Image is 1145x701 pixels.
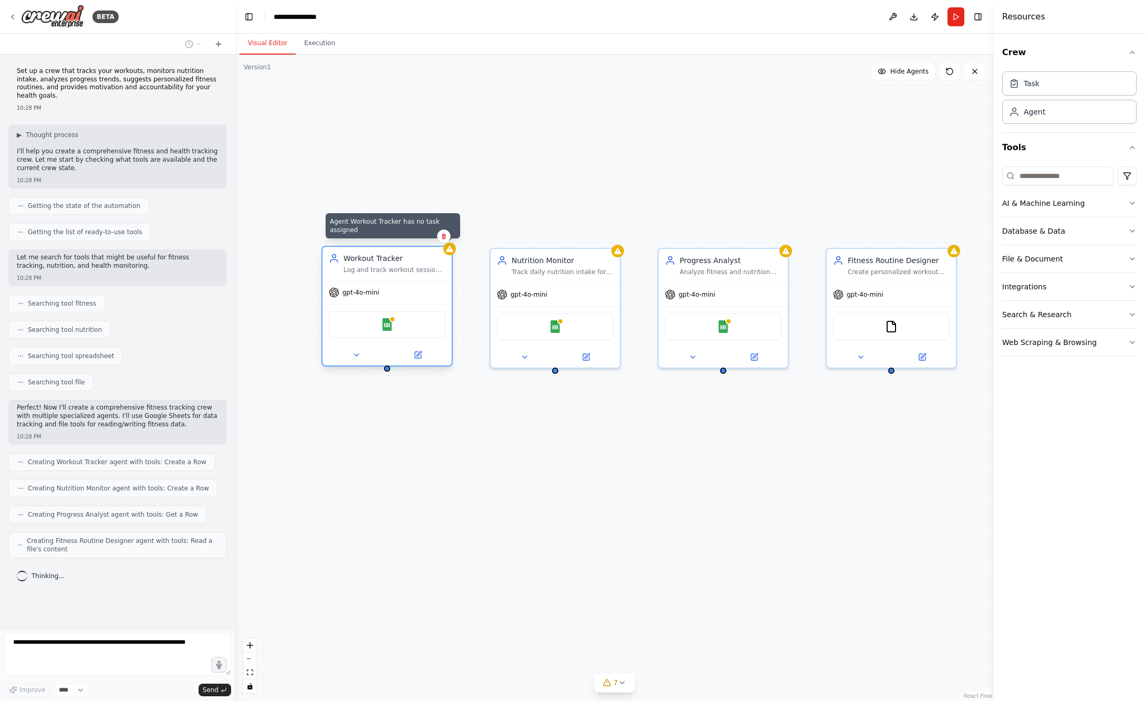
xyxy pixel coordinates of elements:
div: Agent Workout Tracker has no task assignedWorkout TrackerLog and track workout sessions including... [321,248,453,369]
button: AI & Machine Learning [1002,190,1137,217]
div: 10:28 PM [17,104,218,112]
button: Hide left sidebar [242,9,256,24]
button: fit view [243,666,257,679]
span: Searching tool spreadsheet [28,352,114,360]
span: Creating Workout Tracker agent with tools: Create a Row [28,458,206,466]
button: Open in side panel [388,349,447,361]
button: Switch to previous chat [181,38,206,50]
button: zoom out [243,652,257,666]
span: Improve [19,686,45,694]
div: BETA [92,11,119,23]
div: 10:28 PM [17,176,218,184]
p: I'll help you create a comprehensive fitness and health tracking crew. Let me start by checking w... [17,148,218,172]
div: Track daily nutrition intake for {user_name} including calories, macronutrients (protein, carbs, ... [512,268,613,276]
div: Nutrition MonitorTrack daily nutrition intake for {user_name} including calories, macronutrients ... [490,248,621,369]
div: 10:28 PM [17,433,218,441]
button: zoom in [243,639,257,652]
button: Open in side panel [724,351,784,363]
h4: Resources [1002,11,1045,23]
div: Database & Data [1002,226,1065,236]
button: ▶Thought process [17,131,78,139]
span: Thinking... [32,572,65,580]
div: Integrations [1002,281,1046,292]
button: Execution [296,33,343,55]
div: Fitness Routine DesignerCreate personalized workout routines for {user_name} based on their {fitn... [826,248,957,369]
span: gpt-4o-mini [511,290,547,299]
button: Hide right sidebar [971,9,985,24]
button: Web Scraping & Browsing [1002,329,1137,356]
a: React Flow attribution [964,693,992,699]
span: Creating Progress Analyst agent with tools: Get a Row [28,510,198,519]
img: Google Sheets [549,320,561,333]
div: Progress Analyst [680,255,782,266]
span: gpt-4o-mini [847,290,883,299]
button: Integrations [1002,273,1137,300]
div: Agent [1024,107,1045,117]
p: Let me search for tools that might be useful for fitness tracking, nutrition, and health monitoring. [17,254,218,270]
div: Log and track workout sessions including exercises, sets, reps, weights, and duration for {user_n... [343,266,445,274]
img: Google Sheets [381,318,393,331]
div: Workout Tracker [343,253,445,264]
span: ▶ [17,131,22,139]
div: Agent Workout Tracker has no task assigned [326,213,460,238]
button: Crew [1002,38,1137,67]
span: Searching tool fitness [28,299,96,308]
button: Open in side panel [556,351,616,363]
div: Search & Research [1002,309,1071,320]
div: Fitness Routine Designer [848,255,950,266]
img: Logo [21,5,84,28]
span: gpt-4o-mini [342,288,379,297]
div: Nutrition Monitor [512,255,613,266]
div: Task [1024,78,1039,89]
img: Google Sheets [717,320,730,333]
div: React Flow controls [243,639,257,693]
div: 10:28 PM [17,274,218,282]
button: Open in side panel [892,351,952,363]
div: Crew [1002,67,1137,132]
button: 7 [595,673,635,693]
div: File & Document [1002,254,1063,264]
span: Hide Agents [890,67,929,76]
span: Thought process [26,131,78,139]
span: 7 [613,677,618,688]
p: Set up a crew that tracks your workouts, monitors nutrition intake, analyzes progress trends, sug... [17,67,218,100]
button: Visual Editor [240,33,296,55]
button: Start a new chat [210,38,227,50]
button: Hide Agents [871,63,935,80]
span: gpt-4o-mini [679,290,715,299]
span: Getting the state of the automation [28,202,140,210]
button: File & Document [1002,245,1137,273]
div: Create personalized workout routines for {user_name} based on their {fitness_goals}, current fitn... [848,268,950,276]
span: Send [203,686,218,694]
span: Creating Fitness Routine Designer agent with tools: Read a file's content [27,537,218,553]
div: Tools [1002,162,1137,365]
button: toggle interactivity [243,679,257,693]
span: Creating Nutrition Monitor agent with tools: Create a Row [28,484,209,493]
div: Web Scraping & Browsing [1002,337,1097,348]
button: Click to speak your automation idea [211,657,227,673]
div: AI & Machine Learning [1002,198,1085,208]
button: Tools [1002,133,1137,162]
button: Database & Data [1002,217,1137,245]
button: Improve [4,683,50,697]
button: Search & Research [1002,301,1137,328]
span: Getting the list of ready-to-use tools [28,228,142,236]
button: Delete node [437,229,451,243]
img: FileReadTool [885,320,898,333]
span: Searching tool file [28,378,85,386]
span: Searching tool nutrition [28,326,102,334]
p: Perfect! Now I'll create a comprehensive fitness tracking crew with multiple specialized agents. ... [17,404,218,428]
div: Version 1 [244,63,271,71]
button: Send [199,684,231,696]
div: Analyze fitness and nutrition data trends for {user_name} to identify progress patterns, plateaus... [680,268,782,276]
div: Progress AnalystAnalyze fitness and nutrition data trends for {user_name} to identify progress pa... [658,248,789,369]
nav: breadcrumb [274,12,328,22]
